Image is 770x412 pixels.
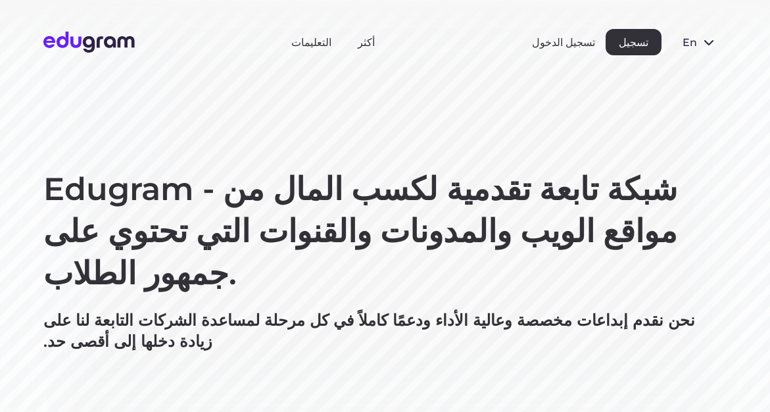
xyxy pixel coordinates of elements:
img: شعار Edugram [43,32,135,53]
a: أكثر [358,36,375,49]
font: تسجيل [619,36,648,49]
button: تسجيل الدخول [532,36,595,49]
button: تسجيل [606,29,662,55]
a: التعليمات [291,36,331,49]
font: Edugram - شبكة تابعة تقدمية لكسب المال من مواقع الويب والمدونات والقنوات التي تحتوي على جمهور الط... [43,170,677,292]
button: en [672,29,727,55]
font: en [683,36,697,49]
font: نحن نقدم إبداعات مخصصة وعالية الأداء ودعمًا كاملاً في كل مرحلة لمساعدة الشركات التابعة لنا على زي... [43,311,695,351]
